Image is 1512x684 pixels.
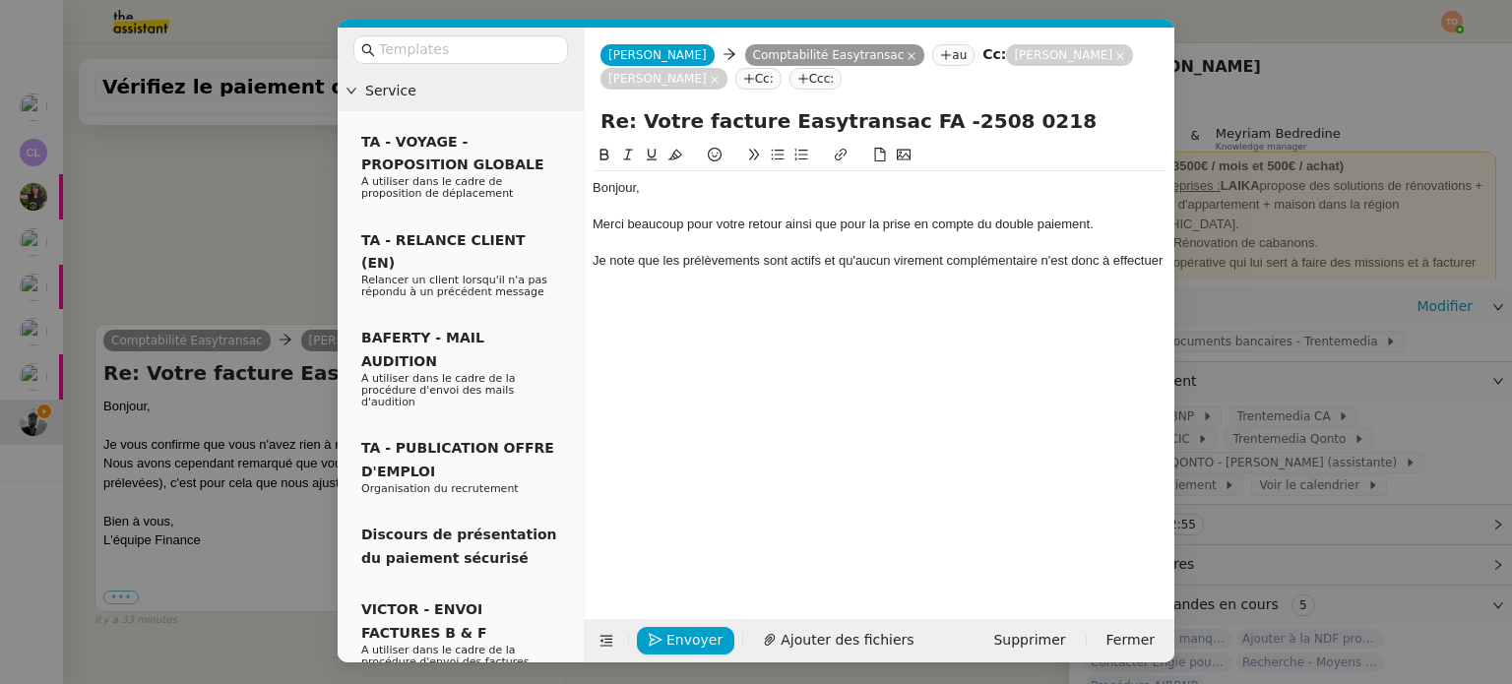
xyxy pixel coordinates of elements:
[1006,44,1133,66] nz-tag: [PERSON_NAME]
[600,68,727,90] nz-tag: [PERSON_NAME]
[745,44,925,66] nz-tag: Comptabilité Easytransac
[789,68,843,90] nz-tag: Ccc:
[365,80,576,102] span: Service
[593,216,1166,233] div: Merci beaucoup pour votre retour ainsi que pour la prise en compte du double paiement.
[361,134,543,172] span: TA - VOYAGE - PROPOSITION GLOBALE
[361,232,526,271] span: TA - RELANCE CLIENT (EN)
[666,629,723,652] span: Envoyer
[751,627,925,654] button: Ajouter des fichiers
[361,440,554,478] span: TA - PUBLICATION OFFRE D'EMPLOI
[361,330,484,368] span: BAFERTY - MAIL AUDITION
[637,627,734,654] button: Envoyer
[608,48,707,62] span: [PERSON_NAME]
[981,627,1077,654] button: Supprimer
[593,179,1166,197] div: Bonjour,
[593,252,1166,270] div: Je note que les prélèvements sont actifs et qu'aucun virement complémentaire n'est donc à effectuer
[600,106,1159,136] input: Subject
[361,482,519,495] span: Organisation du recrutement
[361,372,516,408] span: A utiliser dans le cadre de la procédure d'envoi des mails d'audition
[932,44,975,66] nz-tag: au
[993,629,1065,652] span: Supprimer
[338,72,584,110] div: Service
[982,46,1006,62] strong: Cc:
[361,644,530,680] span: A utiliser dans le cadre de la procédure d'envoi des factures BOUYGUES et FREE
[361,601,486,640] span: VICTOR - ENVOI FACTURES B & F
[1106,629,1155,652] span: Fermer
[379,38,556,61] input: Templates
[781,629,913,652] span: Ajouter des fichiers
[1095,627,1166,654] button: Fermer
[735,68,782,90] nz-tag: Cc:
[361,274,547,298] span: Relancer un client lorsqu'il n'a pas répondu à un précédent message
[361,175,513,200] span: A utiliser dans le cadre de proposition de déplacement
[361,527,557,565] span: Discours de présentation du paiement sécurisé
